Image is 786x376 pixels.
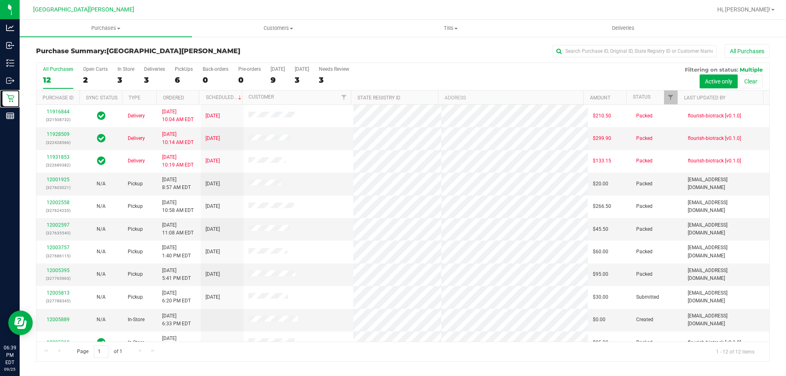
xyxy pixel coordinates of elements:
a: 11928509 [47,131,70,137]
span: [EMAIL_ADDRESS][DOMAIN_NAME] [688,267,764,282]
a: Deliveries [537,20,709,37]
div: All Purchases [43,66,73,72]
span: [EMAIL_ADDRESS][DOMAIN_NAME] [688,176,764,191]
div: 0 [203,75,228,85]
a: 12005813 [47,290,70,296]
span: Packed [636,225,653,233]
span: $266.50 [593,203,611,210]
div: 0 [238,75,261,85]
button: Active only [700,74,738,88]
span: flourish-biotrack [v0.1.0] [688,135,741,142]
span: Not Applicable [97,249,106,254]
span: $30.00 [593,293,608,301]
span: Deliveries [601,25,646,32]
span: [GEOGRAPHIC_DATA][PERSON_NAME] [106,47,240,55]
input: Search Purchase ID, Original ID, State Registry ID or Customer Name... [553,45,716,57]
span: [DATE] 6:33 PM EDT [162,312,191,328]
span: Purchases [20,25,192,32]
span: [GEOGRAPHIC_DATA][PERSON_NAME] [33,6,134,13]
span: Multiple [740,66,763,73]
span: In Sync [97,337,106,348]
button: N/A [97,293,106,301]
p: (327788345) [41,297,75,305]
span: Pickup [128,203,143,210]
button: Clear [739,74,763,88]
div: 3 [117,75,134,85]
span: Packed [636,339,653,347]
div: [DATE] [295,66,309,72]
span: [EMAIL_ADDRESS][DOMAIN_NAME] [688,289,764,305]
span: $60.00 [593,248,608,256]
span: Packed [636,180,653,188]
span: $133.15 [593,157,611,165]
p: 09/25 [4,366,16,372]
button: N/A [97,248,106,256]
div: 3 [295,75,309,85]
span: Not Applicable [97,271,106,277]
inline-svg: Retail [6,94,14,102]
p: (322428566) [41,139,75,146]
span: In-Store [128,316,145,324]
span: Not Applicable [97,226,106,232]
span: [DATE] [206,270,220,278]
span: Packed [636,203,653,210]
button: All Purchases [725,44,770,58]
div: In Store [117,66,134,72]
a: Filter [664,90,678,104]
a: Ordered [163,95,184,101]
div: 3 [144,75,165,85]
a: 12005395 [47,268,70,273]
span: flourish-biotrack [v0.1.0] [688,339,741,347]
p: (327686115) [41,252,75,260]
span: [DATE] [206,135,220,142]
a: 11931853 [47,154,70,160]
button: N/A [97,225,106,233]
a: Tills [364,20,537,37]
button: N/A [97,316,106,324]
div: Pre-orders [238,66,261,72]
span: Submitted [636,293,659,301]
span: [EMAIL_ADDRESS][DOMAIN_NAME] [688,199,764,214]
span: [DATE] 8:57 AM EDT [162,176,191,191]
span: [DATE] 5:41 PM EDT [162,267,191,282]
span: [EMAIL_ADDRESS][DOMAIN_NAME] [688,244,764,259]
span: $95.00 [593,270,608,278]
span: Delivery [128,135,145,142]
span: In Sync [97,155,106,167]
a: 12002558 [47,200,70,205]
p: (327603021) [41,184,75,191]
button: N/A [97,180,106,188]
span: Packed [636,112,653,120]
span: Delivery [128,112,145,120]
span: Created [636,316,653,324]
span: Hi, [PERSON_NAME]! [717,6,770,13]
span: [DATE] 10:04 AM EDT [162,108,194,124]
inline-svg: Inbound [6,41,14,50]
span: Not Applicable [97,317,106,322]
span: [EMAIL_ADDRESS][DOMAIN_NAME] [688,221,764,237]
span: [DATE] [206,248,220,256]
span: [DATE] 10:14 AM EDT [162,131,194,146]
span: Page of 1 [70,345,129,358]
span: flourish-biotrack [v0.1.0] [688,112,741,120]
span: Packed [636,157,653,165]
span: [EMAIL_ADDRESS][DOMAIN_NAME] [688,312,764,328]
div: 9 [271,75,285,85]
a: 12003757 [47,245,70,250]
span: [DATE] [206,225,220,233]
inline-svg: Outbound [6,77,14,85]
span: Pickup [128,180,143,188]
span: [DATE] [206,157,220,165]
span: In Sync [97,133,106,144]
input: 1 [94,345,108,358]
span: [DATE] 6:20 PM EDT [162,289,191,305]
span: [DATE] 11:08 AM EDT [162,221,194,237]
inline-svg: Inventory [6,59,14,67]
a: Scheduled [206,95,243,100]
span: Tills [365,25,536,32]
span: $299.90 [593,135,611,142]
p: (322689382) [41,161,75,169]
a: Filter [337,90,351,104]
span: Pickup [128,270,143,278]
span: 1 - 12 of 12 items [709,345,761,358]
